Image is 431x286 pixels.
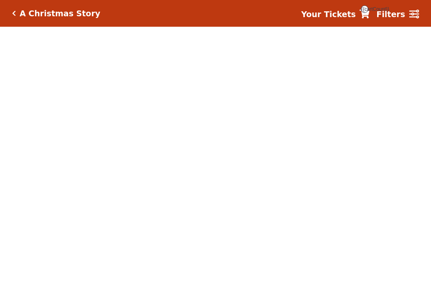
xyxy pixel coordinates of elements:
span: {{cartCount}} [361,5,368,13]
strong: Your Tickets [301,10,356,19]
a: Click here to go back to filters [12,10,16,16]
h5: A Christmas Story [20,9,100,18]
a: Your Tickets {{cartCount}} [301,8,370,20]
strong: Filters [376,10,405,19]
a: Filters [376,8,419,20]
